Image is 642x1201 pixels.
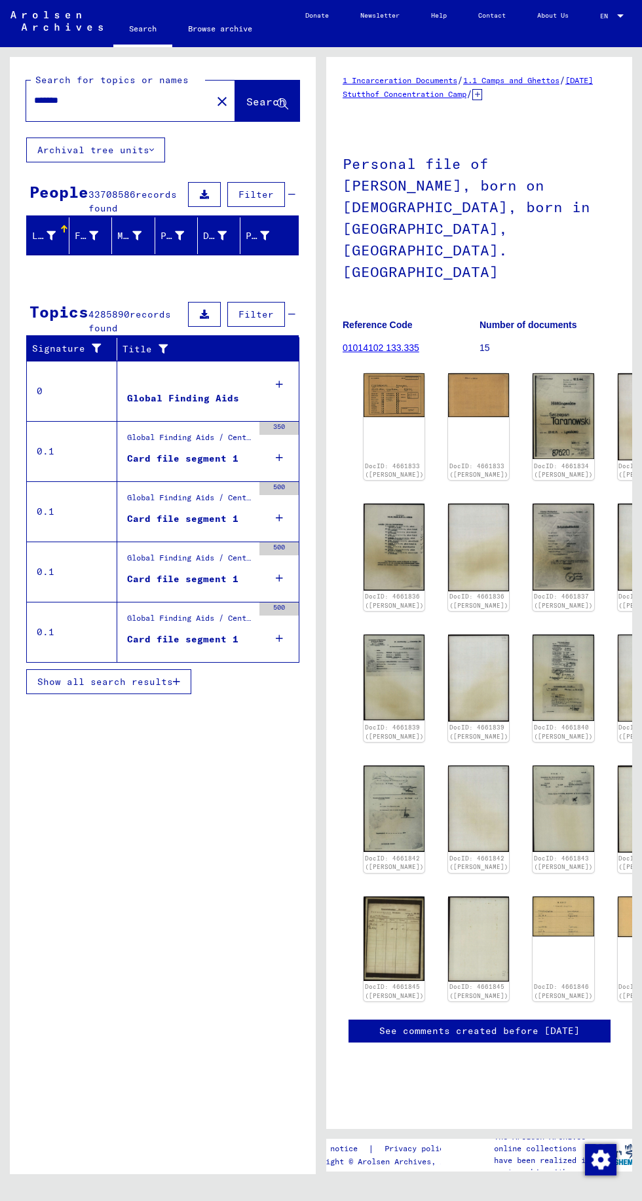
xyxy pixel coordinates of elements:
a: DocID: 4661833 ([PERSON_NAME]) [449,462,508,479]
div: 500 [259,482,299,495]
mat-label: Search for topics or names [35,74,189,86]
div: Global Finding Aids / Central Name Index / Reference cards phonetically ordered, which could not ... [127,612,253,631]
button: Show all search results [26,669,191,694]
a: DocID: 4661837 ([PERSON_NAME]) [534,593,593,609]
a: DocID: 4661836 ([PERSON_NAME]) [365,593,424,609]
span: 4285890 [88,308,130,320]
a: DocID: 4661839 ([PERSON_NAME]) [449,724,508,740]
div: Maiden Name [117,229,141,243]
p: Copyright © Arolsen Archives, 2021 [303,1156,464,1168]
mat-header-cell: First Name [69,217,112,254]
td: 0.1 [27,602,117,662]
mat-icon: close [214,94,230,109]
span: 33708586 [88,189,136,200]
a: DocID: 4661845 ([PERSON_NAME]) [449,983,508,999]
p: have been realized in partnership with [494,1155,594,1178]
button: Filter [227,302,285,327]
mat-header-cell: Maiden Name [112,217,155,254]
button: Archival tree units [26,138,165,162]
div: Global Finding Aids / Central Name Index / Reference cards and originals, which have been discove... [127,492,253,510]
img: 001.jpg [533,766,594,852]
a: 1 Incarceration Documents [343,75,457,85]
img: 001.jpg [364,373,425,417]
span: Search [246,95,286,108]
p: 15 [480,341,616,355]
div: Card file segment 1 [127,572,238,586]
div: Change consent [584,1143,616,1175]
div: First Name [75,225,115,246]
a: DocID: 4661842 ([PERSON_NAME]) [449,855,508,871]
img: 002.jpg [448,896,509,982]
img: Arolsen_neg.svg [10,11,103,31]
img: 001.jpg [533,504,594,591]
button: Clear [209,88,235,114]
button: Search [235,81,299,121]
h1: Personal file of [PERSON_NAME], born on [DEMOGRAPHIC_DATA], born in [GEOGRAPHIC_DATA], [GEOGRAPHI... [343,134,616,299]
div: 350 [259,422,299,435]
div: Global Finding Aids / Central Name Index / Cards, which have been separated just before or during... [127,552,253,570]
div: Place of Birth [160,225,200,246]
div: People [29,180,88,204]
mat-header-cell: Date of Birth [198,217,240,254]
a: DocID: 4661836 ([PERSON_NAME]) [449,593,508,609]
a: 1.1 Camps and Ghettos [463,75,559,85]
div: Date of Birth [203,225,243,246]
a: DocID: 4661833 ([PERSON_NAME]) [365,462,424,479]
a: Search [113,13,172,47]
b: Number of documents [480,320,577,330]
a: Browse archive [172,13,268,45]
div: Global Finding Aids / Central Name Index / Cards that have been scanned during first sequential m... [127,432,253,450]
a: DocID: 4661834 ([PERSON_NAME]) [534,462,593,479]
img: 001.jpg [364,896,425,981]
div: Signature [32,339,120,360]
a: DocID: 4661840 ([PERSON_NAME]) [534,724,593,740]
img: 002.jpg [448,635,509,722]
div: 500 [259,602,299,616]
div: Card file segment 1 [127,512,238,526]
div: Topics [29,300,88,323]
mat-header-cell: Place of Birth [155,217,198,254]
img: 002.jpg [448,504,509,591]
div: Maiden Name [117,225,157,246]
button: Filter [227,182,285,207]
mat-header-cell: Prisoner # [240,217,298,254]
div: Card file segment 1 [127,633,238,646]
a: DocID: 4661845 ([PERSON_NAME]) [365,983,424,999]
img: Change consent [585,1144,616,1175]
p: The Arolsen Archives online collections [494,1131,594,1155]
div: Title [123,339,286,360]
td: 0 [27,361,117,421]
img: 001.jpg [364,635,425,720]
a: DocID: 4661843 ([PERSON_NAME]) [534,855,593,871]
span: Filter [238,189,274,200]
td: 0.1 [27,542,117,602]
div: Prisoner # [246,225,286,246]
div: 500 [259,542,299,555]
span: / [466,88,472,100]
img: 002.jpg [448,373,509,417]
div: Card file segment 1 [127,452,238,466]
td: 0.1 [27,481,117,542]
a: See comments created before [DATE] [379,1024,580,1038]
div: Global Finding Aids [127,392,239,405]
div: First Name [75,229,98,243]
div: Signature [32,342,107,356]
a: DocID: 4661842 ([PERSON_NAME]) [365,855,424,871]
div: | [303,1142,464,1156]
img: 001.jpg [533,896,594,937]
img: 001.jpg [364,766,425,853]
a: 01014102 133.335 [343,342,419,353]
mat-header-cell: Last Name [27,217,69,254]
a: DocID: 4661839 ([PERSON_NAME]) [365,724,424,740]
img: 002.jpg [448,766,509,853]
div: Date of Birth [203,229,227,243]
a: Legal notice [303,1142,368,1156]
img: 001.jpg [533,635,594,721]
span: / [559,74,565,86]
img: 001.jpg [533,373,594,459]
a: Privacy policy [374,1142,464,1156]
span: Filter [238,308,274,320]
span: / [457,74,463,86]
span: Show all search results [37,676,173,688]
img: 001.jpg [364,504,425,591]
